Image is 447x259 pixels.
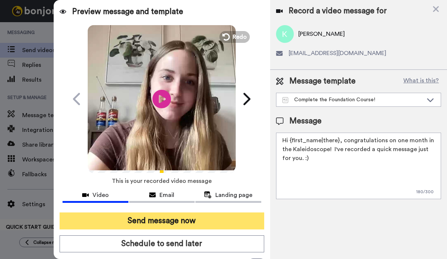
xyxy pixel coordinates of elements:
[159,191,174,200] span: Email
[289,116,322,127] span: Message
[60,235,264,252] button: Schedule to send later
[289,76,356,87] span: Message template
[289,49,386,58] span: [EMAIL_ADDRESS][DOMAIN_NAME]
[215,191,252,200] span: Landing page
[282,96,423,103] div: Complete the Foundation Course!
[276,133,441,199] textarea: Hi {first_name|there}, congratulations on one month in the Kaleidoscope! I've recorded a quick me...
[93,191,109,200] span: Video
[60,212,264,229] button: Send message now
[401,76,441,87] button: What is this?
[282,97,289,103] img: Message-temps.svg
[112,173,212,189] span: This is your recorded video message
